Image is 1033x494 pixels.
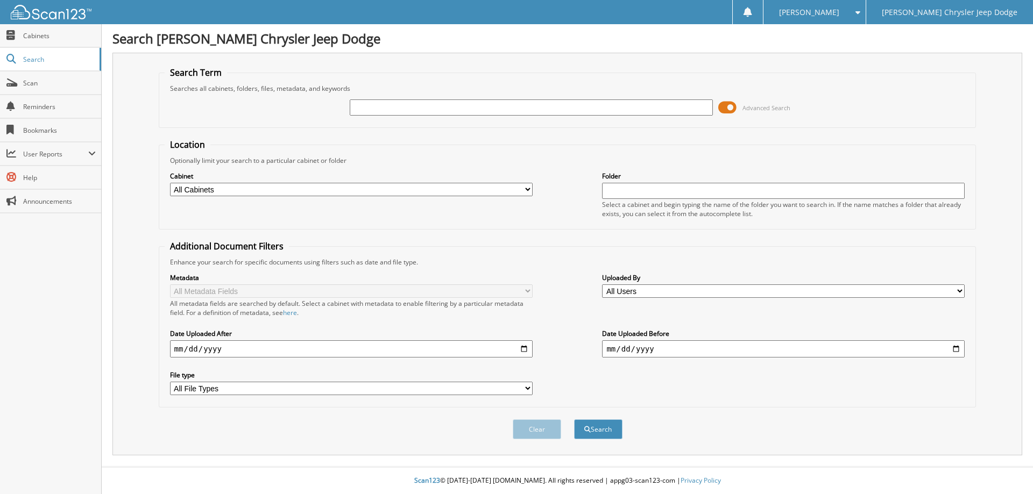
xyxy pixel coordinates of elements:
[882,9,1017,16] span: [PERSON_NAME] Chrysler Jeep Dodge
[414,476,440,485] span: Scan123
[170,370,533,380] label: File type
[170,340,533,357] input: start
[602,273,965,282] label: Uploaded By
[742,104,790,112] span: Advanced Search
[165,156,971,165] div: Optionally limit your search to a particular cabinet or folder
[779,9,839,16] span: [PERSON_NAME]
[23,102,96,111] span: Reminders
[23,149,88,159] span: User Reports
[23,126,96,135] span: Bookmarks
[602,200,965,218] div: Select a cabinet and begin typing the name of the folder you want to search in. If the name match...
[574,419,622,439] button: Search
[23,31,96,40] span: Cabinets
[513,419,561,439] button: Clear
[165,84,971,93] div: Searches all cabinets, folders, files, metadata, and keywords
[170,273,533,282] label: Metadata
[602,329,965,338] label: Date Uploaded Before
[602,171,965,181] label: Folder
[102,468,1033,494] div: © [DATE]-[DATE] [DOMAIN_NAME]. All rights reserved | appg03-scan123-com |
[170,299,533,317] div: All metadata fields are searched by default. Select a cabinet with metadata to enable filtering b...
[283,308,297,317] a: here
[165,139,210,151] legend: Location
[112,30,1022,47] h1: Search [PERSON_NAME] Chrysler Jeep Dodge
[170,171,533,181] label: Cabinet
[165,67,227,78] legend: Search Term
[23,197,96,206] span: Announcements
[23,55,94,64] span: Search
[23,173,96,182] span: Help
[11,5,91,19] img: scan123-logo-white.svg
[165,240,289,252] legend: Additional Document Filters
[170,329,533,338] label: Date Uploaded After
[681,476,721,485] a: Privacy Policy
[23,78,96,88] span: Scan
[602,340,965,357] input: end
[165,257,971,267] div: Enhance your search for specific documents using filters such as date and file type.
